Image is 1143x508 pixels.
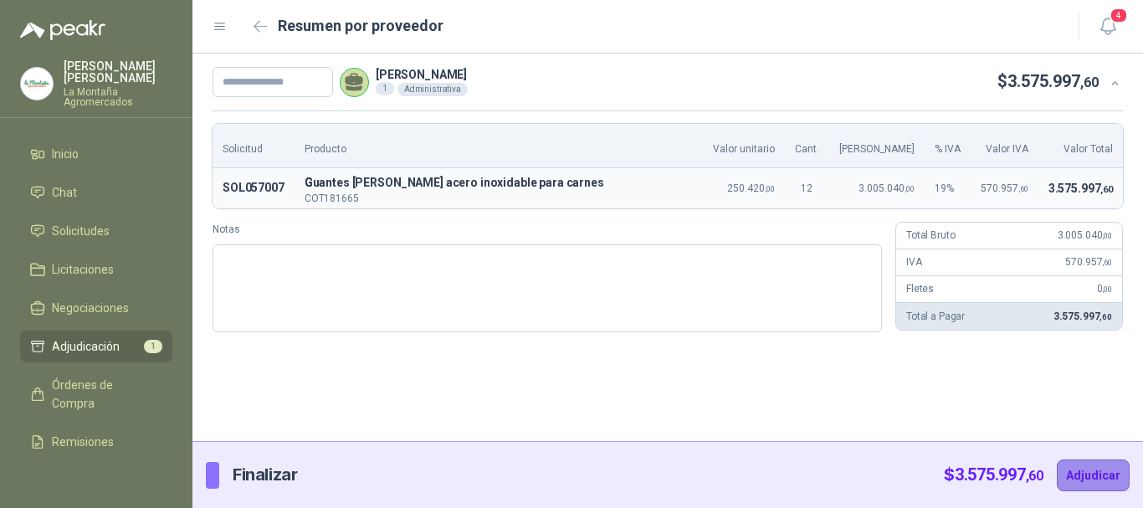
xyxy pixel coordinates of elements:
a: Solicitudes [20,215,172,247]
span: 3.005.040 [859,182,915,194]
span: 3.575.997 [955,464,1043,485]
td: 19 % [925,168,971,208]
a: Licitaciones [20,254,172,285]
span: ,60 [1099,312,1112,321]
p: La Montaña Agromercados [64,87,172,107]
span: 3.575.997 [1007,71,1099,91]
span: 1 [144,340,162,353]
span: 3.575.997 [1053,310,1112,322]
th: Cant. [785,124,829,168]
h2: Resumen por proveedor [278,14,443,38]
p: $ [944,462,1043,488]
span: ,60 [1026,468,1043,484]
p: [PERSON_NAME] [PERSON_NAME] [64,60,172,84]
span: Guantes [PERSON_NAME] acero inoxidable para carnes [305,173,693,193]
th: Valor IVA [971,124,1038,168]
th: Producto [295,124,703,168]
a: Adjudicación1 [20,331,172,362]
span: ,00 [1102,231,1112,240]
a: Configuración [20,464,172,496]
p: Fletes [906,281,934,297]
div: Administrativa [397,83,468,96]
a: Chat [20,177,172,208]
p: $ [997,69,1099,95]
span: ,60 [1102,258,1112,267]
button: 4 [1093,12,1123,42]
p: IVA [906,254,922,270]
span: Negociaciones [52,299,129,317]
span: Licitaciones [52,260,114,279]
th: Solicitud [213,124,295,168]
span: 250.420 [727,182,775,194]
p: SOL057007 [223,178,284,198]
span: ,00 [905,184,915,193]
div: 1 [376,82,394,95]
td: 12 [785,168,829,208]
span: 570.957 [981,182,1028,194]
th: % IVA [925,124,971,168]
img: Company Logo [21,68,53,100]
th: Valor unitario [703,124,785,168]
span: Inicio [52,145,79,163]
span: ,00 [765,184,775,193]
p: COT181665 [305,193,693,203]
button: Adjudicar [1057,459,1130,491]
p: [PERSON_NAME] [376,69,468,80]
img: Logo peakr [20,20,105,40]
span: 4 [1110,8,1128,23]
span: 3.005.040 [1058,229,1112,241]
span: Órdenes de Compra [52,376,156,413]
span: 0 [1097,283,1112,295]
a: Remisiones [20,426,172,458]
label: Notas [213,222,882,238]
a: Órdenes de Compra [20,369,172,419]
span: ,60 [1018,184,1028,193]
a: Negociaciones [20,292,172,324]
span: ,00 [1102,285,1112,294]
p: G [305,173,693,193]
span: Remisiones [52,433,114,451]
span: Adjudicación [52,337,120,356]
p: Total Bruto [906,228,955,244]
p: Total a Pagar [906,309,965,325]
p: Finalizar [233,462,297,488]
span: Chat [52,183,77,202]
th: Valor Total [1038,124,1123,168]
span: 3.575.997 [1048,182,1113,195]
span: Solicitudes [52,222,110,240]
span: ,60 [1100,184,1113,195]
a: Inicio [20,138,172,170]
span: ,60 [1080,74,1099,90]
th: [PERSON_NAME] [829,124,925,168]
span: 570.957 [1065,256,1112,268]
